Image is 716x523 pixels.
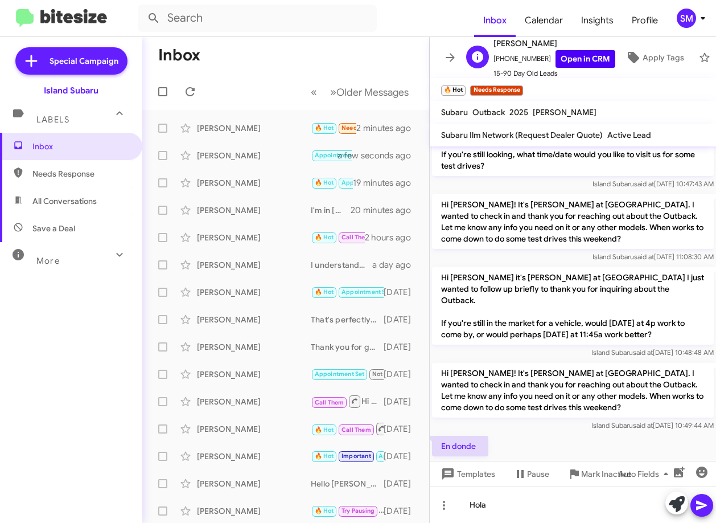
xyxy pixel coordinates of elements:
div: [PERSON_NAME] [197,314,311,325]
span: Try Pausing [341,507,375,514]
span: 15-90 Day Old Leads [493,68,615,79]
span: Important [341,452,371,460]
span: [PHONE_NUMBER] [493,50,615,68]
div: [PERSON_NAME] [197,451,311,462]
span: « [311,85,317,99]
span: Outback [472,107,505,117]
span: Call Them [341,234,371,241]
div: Thank you for getting back to me. I will update my records. [311,341,384,353]
div: [PERSON_NAME] [197,478,311,489]
span: Call Them [315,399,344,406]
div: Hi Ean, it's [PERSON_NAME] at [GEOGRAPHIC_DATA]. Just wanted to check in with you to see if our s... [311,394,384,408]
span: Insights [572,4,623,37]
span: Island Subaru [DATE] 10:49:44 AM [591,421,714,430]
span: Subaru Ilm Network (Request Dealer Quote) [441,130,603,140]
div: [PERSON_NAME] [197,177,311,189]
input: Search [138,5,377,32]
small: Needs Response [470,85,522,96]
button: SM [667,9,703,28]
div: [PERSON_NAME] [197,259,311,271]
div: [PERSON_NAME] [197,122,311,134]
a: Profile [623,4,667,37]
span: Pause [527,464,549,484]
span: [DATE] 11:33:12 AM [432,460,488,468]
div: Sounds great! Just let me know when you're ready, and we can set up a time. [311,422,384,436]
span: said at [634,179,654,188]
div: I'm in [GEOGRAPHIC_DATA] [311,205,352,216]
div: [DATE] [384,396,420,407]
a: Calendar [516,4,572,37]
button: Apply Tags [615,47,693,68]
button: Auto Fields [609,464,682,484]
span: Apply Tags [643,47,684,68]
div: [PERSON_NAME] [197,423,311,435]
button: Templates [430,464,504,484]
div: You're welcome! If you have any questions or need assistance in the future, feel free to reach ou... [311,149,352,162]
button: Previous [304,80,324,104]
div: [PERSON_NAME] [197,396,311,407]
div: [PERSON_NAME] [197,205,311,216]
span: 🔥 Hot [315,507,334,514]
div: [PERSON_NAME] [197,505,311,517]
div: 2 hours ago [365,232,420,243]
span: 🔥 Hot [315,452,334,460]
div: Hola [430,487,716,523]
div: [DATE] [384,369,420,380]
span: Mark Inactive [581,464,631,484]
span: Island Subaru [DATE] 10:47:43 AM [592,179,714,188]
div: a few seconds ago [352,150,420,161]
button: Mark Inactive [558,464,640,484]
span: Subaru [441,107,468,117]
a: Open in CRM [555,50,615,68]
span: Special Campaign [50,55,118,67]
span: Inbox [32,141,129,152]
div: [DATE] [384,505,420,517]
button: Pause [504,464,558,484]
p: Hi [PERSON_NAME]! It's [PERSON_NAME] at [GEOGRAPHIC_DATA]. I wanted to check in and thank you for... [432,194,714,249]
span: 🔥 Hot [315,234,334,241]
div: [DATE] [384,314,420,325]
div: a day ago [372,259,420,271]
span: said at [633,421,653,430]
span: said at [634,252,654,261]
span: Needs Response [341,124,390,132]
p: En donde [432,436,488,456]
p: Hi [PERSON_NAME]! It's [PERSON_NAME] at [GEOGRAPHIC_DATA]. I wanted to check in and thank you for... [432,363,714,418]
h1: Inbox [158,46,200,64]
span: Call Them [341,426,371,434]
span: Labels [36,115,69,125]
div: [DATE] [384,287,420,298]
div: [DATE] [384,478,420,489]
span: Templates [439,464,495,484]
div: That's perfectly fine! We can accommodate her schedule. Would [DATE] work better? [311,314,384,325]
span: 🔥 Hot [315,179,334,186]
a: Special Campaign [15,47,127,75]
span: Appointment Set [341,288,392,296]
div: Ok [311,285,384,299]
span: Appointment Set [378,452,429,460]
span: 🔥 Hot [315,124,334,132]
span: 🔥 Hot [315,288,334,296]
div: 20 minutes ago [352,205,420,216]
div: Thank you [311,367,384,381]
div: I understand your curiosity about its value! I can help with that. Let’s schedule an appointment ... [311,259,372,271]
nav: Page navigation example [304,80,415,104]
div: SM [677,9,696,28]
span: 2025 [509,107,528,117]
span: [PERSON_NAME] [493,36,615,50]
span: Needs Response [32,168,129,179]
span: More [36,256,60,266]
span: 🔥 Hot [315,426,334,434]
span: said at [633,348,653,357]
span: Inbox [474,4,516,37]
div: Hello [PERSON_NAME]! It's [PERSON_NAME] with Island Subaru. Just wanted to check in with you. I h... [311,504,384,517]
div: [PERSON_NAME] [197,341,311,353]
div: [PERSON_NAME] [197,369,311,380]
span: Save a Deal [32,223,75,234]
span: Island Subaru [DATE] 11:08:30 AM [592,252,714,261]
div: To Island Subaru! [311,176,353,189]
span: Appointment Set [315,370,365,378]
span: Older Messages [336,86,409,99]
